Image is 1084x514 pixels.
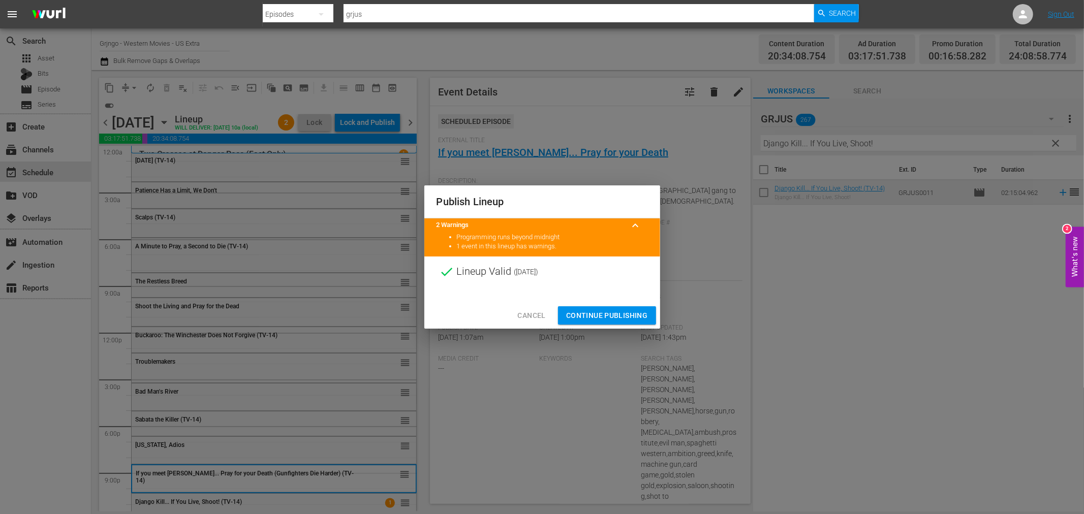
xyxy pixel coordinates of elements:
[424,256,660,287] div: Lineup Valid
[624,213,648,238] button: keyboard_arrow_up
[509,306,553,325] button: Cancel
[457,242,648,251] li: 1 event in this lineup has warnings.
[437,194,648,210] h2: Publish Lineup
[6,8,18,20] span: menu
[829,4,856,22] span: Search
[517,309,545,322] span: Cancel
[457,233,648,242] li: Programming runs beyond midnight
[1063,225,1071,233] div: 2
[437,220,624,230] title: 2 Warnings
[558,306,656,325] button: Continue Publishing
[1066,227,1084,287] button: Open Feedback Widget
[24,3,73,26] img: ans4CAIJ8jUAAAAAAAAAAAAAAAAAAAAAAAAgQb4GAAAAAAAAAAAAAAAAAAAAAAAAJMjXAAAAAAAAAAAAAAAAAAAAAAAAgAT5G...
[514,264,539,279] span: ( [DATE] )
[630,219,642,232] span: keyboard_arrow_up
[566,309,648,322] span: Continue Publishing
[1048,10,1074,18] a: Sign Out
